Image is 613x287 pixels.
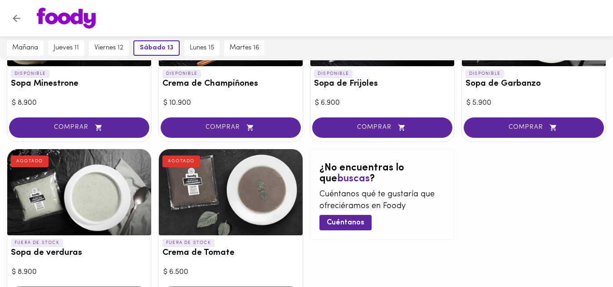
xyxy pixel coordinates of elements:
div: $ 6.900 [315,98,450,108]
p: DISPONIBLE [466,70,504,78]
p: FUERA DE STOCK [11,239,63,247]
button: Volver [5,7,28,29]
button: mañana [7,40,44,56]
p: DISPONIBLE [11,70,49,78]
span: buscas [337,174,370,184]
span: sábado 13 [140,44,173,52]
h3: Crema de Tomate [162,248,299,258]
span: martes 16 [230,44,259,52]
button: martes 16 [224,40,265,56]
p: FUERA DE STOCK [162,239,215,247]
div: $ 5.900 [466,98,601,108]
button: viernes 12 [89,40,129,56]
h2: ¿No encuentras lo que ? [319,163,445,185]
h3: Sopa de Frijoles [314,79,451,89]
p: DISPONIBLE [314,70,353,78]
div: AGOTADO [162,156,200,167]
span: COMPRAR [475,124,593,131]
div: $ 8.900 [12,98,147,108]
h3: Sopa de Garbanzo [466,79,602,89]
span: viernes 12 [94,44,123,52]
span: COMPRAR [172,124,289,131]
span: COMPRAR [20,124,138,131]
div: $ 10.900 [163,98,298,108]
h3: Sopa Minestrone [11,79,147,89]
span: Cuéntanos [327,219,364,227]
iframe: Messagebird Livechat Widget [560,234,604,278]
button: lunes 15 [184,40,220,56]
button: COMPRAR [312,117,452,138]
div: Crema de Tomate [159,149,303,235]
div: AGOTADO [11,156,49,167]
p: Cuéntanos qué te gustaría que ofreciéramos en Foody [319,189,445,212]
span: COMPRAR [324,124,441,131]
div: Sopa de verduras [7,149,151,235]
span: lunes 15 [190,44,214,52]
button: COMPRAR [9,117,149,138]
div: $ 6.500 [163,267,298,277]
span: mañana [12,44,38,52]
img: logo.png [37,8,96,29]
button: COMPRAR [464,117,604,138]
button: COMPRAR [161,117,301,138]
button: sábado 13 [133,40,180,56]
p: DISPONIBLE [162,70,201,78]
button: Cuéntanos [319,215,372,230]
h3: Crema de Champiñones [162,79,299,89]
h3: Sopa de verduras [11,248,147,258]
button: jueves 11 [48,40,84,56]
div: $ 8.900 [12,267,147,277]
span: jueves 11 [54,44,79,52]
